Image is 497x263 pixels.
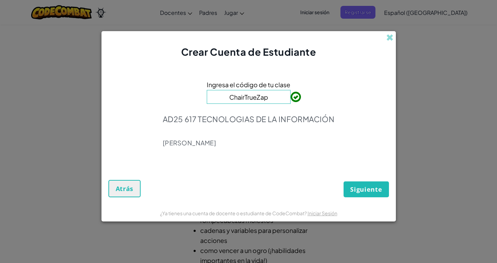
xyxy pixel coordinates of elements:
[344,181,389,197] button: Siguiente
[160,210,308,216] span: ¿Ya tienes una cuenta de docente o estudiante de CodeCombat?
[163,114,334,124] p: AD25 617 TECNOLOGIAS DE LA INFORMACIÓN
[116,184,134,193] span: Atrás
[108,180,141,197] button: Atrás
[207,80,290,90] span: Ingresa el código de tu clase
[350,185,382,193] span: Siguiente
[308,210,337,216] a: Iniciar Sesión
[163,139,334,147] p: [PERSON_NAME]
[181,46,316,58] span: Crear Cuenta de Estudiante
